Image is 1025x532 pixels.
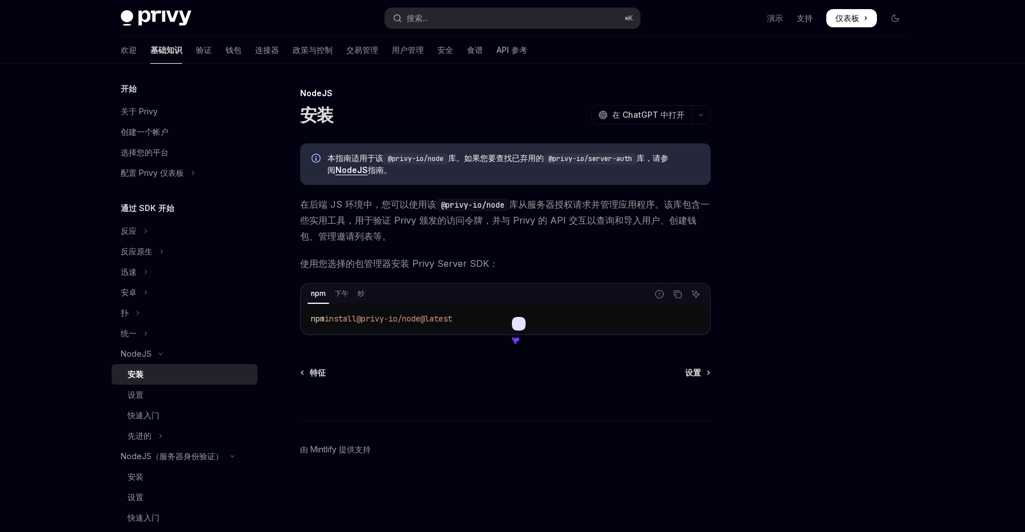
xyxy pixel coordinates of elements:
font: 设置 [685,368,701,377]
a: 安装 [112,467,257,487]
a: 设置 [112,487,257,508]
font: 纱 [358,289,364,298]
font: 指南。 [368,165,392,175]
font: 设置 [128,492,143,502]
font: 基础知识 [150,45,182,55]
font: 安全 [437,45,453,55]
font: 安装 [128,369,143,379]
a: 安全 [437,36,453,64]
a: NodeJS [335,165,368,175]
font: 特征 [310,368,326,377]
a: 用户管理 [392,36,424,64]
font: NodeJS [121,349,151,358]
a: 欢迎 [121,36,137,64]
font: 关于 Privy [121,106,158,116]
font: 钱包 [225,45,241,55]
button: 切换 Flutter 部分 [112,303,257,323]
font: 反应原生 [121,246,153,256]
font: 食谱 [467,45,483,55]
font: 欢迎 [121,45,137,55]
button: 报告错误代码 [652,287,667,302]
font: 创建一个帐户 [121,127,169,137]
font: 安卓 [121,287,137,297]
button: 切换 Swift 部分 [112,262,257,282]
a: 由 Mintlify 提供支持 [300,444,371,455]
svg: 信息 [311,154,323,165]
font: 统一 [121,328,137,338]
font: 库从服务器授权请求并管理应用程序。该库包含一些实用工具，用于验证 Privy 颁发的访问令牌，并与 Privy 的 API 交互以查询和导入用户、创建钱包、管理邀请列表等。 [300,199,710,242]
font: 连接器 [255,45,279,55]
span: npm [311,314,325,324]
font: 扑 [121,308,129,317]
a: 基础知识 [150,36,182,64]
code: @privy-io/node [383,153,448,164]
font: 交易管理 [346,45,378,55]
code: @privy-io/server-auth [544,153,637,164]
button: 切换暗模式 [886,9,904,27]
button: 切换 React 部分 [112,221,257,241]
a: 仪表板 [826,9,877,27]
font: 搜索... [407,13,428,23]
font: 安装 [300,105,334,125]
font: NodeJS（服务器身份验证） [121,451,223,461]
font: 在 ChatGPT 中打开 [612,110,684,119]
code: @privy-io/node [436,199,509,211]
a: 创建一个帐户 [112,122,257,142]
font: 仪表板 [835,13,859,23]
font: 通过 SDK 开始 [121,203,174,213]
font: 支持 [797,13,813,23]
font: 快速入门 [128,410,159,420]
a: 交易管理 [346,36,378,64]
span: install [325,314,356,324]
font: 选择您的平台 [121,147,169,157]
font: ⌘ [625,14,628,22]
a: 连接器 [255,36,279,64]
a: 演示 [767,13,783,24]
a: 验证 [196,36,212,64]
a: 政策与控制 [293,36,333,64]
font: 下午 [335,289,348,298]
font: npm [311,289,326,298]
font: NodeJS [300,88,333,98]
span: @privy-io/node@latest [356,314,452,324]
button: 复制代码块中的内容 [670,287,685,302]
button: 切换 NodeJS（服务器身份验证）部分 [112,446,257,467]
font: 设置 [128,390,143,399]
a: 特征 [301,367,326,378]
img: 深色标志 [121,10,191,26]
button: 切换 Unity 部分 [112,323,257,344]
button: 询问人工智能 [688,287,703,302]
font: 演示 [767,13,783,23]
font: 配置 Privy 仪表板 [121,168,184,178]
font: 反应 [121,226,137,236]
font: 由 Mintlify 提供支持 [300,444,371,454]
font: 迅速 [121,267,137,277]
a: 关于 Privy [112,101,257,122]
font: 政策与控制 [293,45,333,55]
button: 切换 Android 部分 [112,282,257,303]
font: 使用您选择的包管理器安装 Privy Server SDK： [300,258,498,269]
button: 切换 React Native 部分 [112,241,257,262]
button: 打开搜索 [385,8,640,28]
font: 本指南适用于该 [327,153,383,163]
a: 快速入门 [112,405,257,426]
button: 在 ChatGPT 中打开 [591,105,691,125]
font: 用户管理 [392,45,424,55]
a: 安装 [112,364,257,385]
font: K [628,14,633,22]
button: 切换高级部分 [112,426,257,446]
a: API 参考 [497,36,527,64]
a: 设置 [685,367,710,378]
a: 钱包 [225,36,241,64]
font: 验证 [196,45,212,55]
font: 快速入门 [128,513,159,522]
font: API 参考 [497,45,527,55]
font: 开始 [121,84,137,93]
a: 设置 [112,385,257,405]
a: 快速入门 [112,508,257,528]
font: 库。如果您要查找已弃用的 [448,153,544,163]
font: 在后端 JS 环境中，您可以使用该 [300,199,436,210]
a: 选择您的平台 [112,142,257,163]
button: 切换配置 Privy 仪表板部分 [112,163,257,183]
